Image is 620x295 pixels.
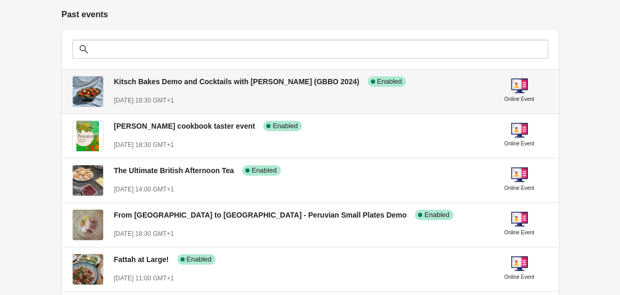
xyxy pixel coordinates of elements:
span: Enabled [377,77,402,86]
span: Kitsch Bakes Demo and Cocktails with [PERSON_NAME] (GBBO 2024) [114,77,359,86]
img: From London to Lima - Peruvian Small Plates Demo [73,210,103,240]
img: online-event-5d64391802a09ceff1f8b055f10f5880.png [511,255,528,272]
img: online-event-5d64391802a09ceff1f8b055f10f5880.png [511,211,528,228]
span: [PERSON_NAME] cookbook taster event [114,122,255,130]
h2: Past events [62,8,559,21]
img: online-event-5d64391802a09ceff1f8b055f10f5880.png [511,166,528,183]
span: [DATE] 18:30 GMT+1 [114,141,174,149]
div: Online Event [504,272,534,282]
span: Fattah at Large! [114,255,169,264]
img: Kitsch Bakes Demo and Cocktails with Christiaan de Vries (GBBO 2024) [73,76,103,107]
div: Online Event [504,183,534,194]
img: Sami Tamimi cookbook taster event [76,121,99,151]
span: [DATE] 11:00 GMT+1 [114,275,174,282]
div: Online Event [504,139,534,149]
span: Enabled [273,122,298,130]
span: [DATE] 14:00 GMT+1 [114,186,174,193]
img: Fattah at Large! [73,254,103,285]
span: From [GEOGRAPHIC_DATA] to [GEOGRAPHIC_DATA] - Peruvian Small Plates Demo [114,211,407,219]
img: The Ultimate British Afternoon Tea [73,165,103,196]
span: [DATE] 18:30 GMT+1 [114,97,174,104]
img: online-event-5d64391802a09ceff1f8b055f10f5880.png [511,77,528,94]
img: online-event-5d64391802a09ceff1f8b055f10f5880.png [511,122,528,139]
div: Online Event [504,228,534,238]
span: Enabled [252,166,277,175]
span: Enabled [187,255,212,264]
span: [DATE] 18:30 GMT+1 [114,230,174,237]
div: Online Event [504,94,534,105]
span: Enabled [424,211,449,219]
span: The Ultimate British Afternoon Tea [114,166,234,175]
